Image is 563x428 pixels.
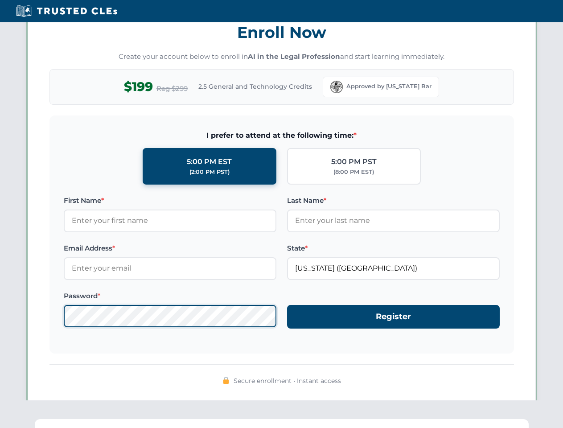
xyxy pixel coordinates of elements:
[49,18,514,46] h3: Enroll Now
[333,168,374,177] div: (8:00 PM EST)
[287,243,500,254] label: State
[187,156,232,168] div: 5:00 PM EST
[287,257,500,280] input: Florida (FL)
[156,83,188,94] span: Reg $299
[331,156,377,168] div: 5:00 PM PST
[198,82,312,91] span: 2.5 General and Technology Credits
[64,291,276,301] label: Password
[234,376,341,386] span: Secure enrollment • Instant access
[49,52,514,62] p: Create your account below to enroll in and start learning immediately.
[287,210,500,232] input: Enter your last name
[189,168,230,177] div: (2:00 PM PST)
[64,130,500,141] span: I prefer to attend at the following time:
[64,257,276,280] input: Enter your email
[248,52,340,61] strong: AI in the Legal Profession
[13,4,120,18] img: Trusted CLEs
[222,377,230,384] img: 🔒
[64,210,276,232] input: Enter your first name
[124,77,153,97] span: $199
[64,195,276,206] label: First Name
[64,243,276,254] label: Email Address
[330,81,343,93] img: Florida Bar
[287,195,500,206] label: Last Name
[346,82,431,91] span: Approved by [US_STATE] Bar
[287,305,500,329] button: Register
